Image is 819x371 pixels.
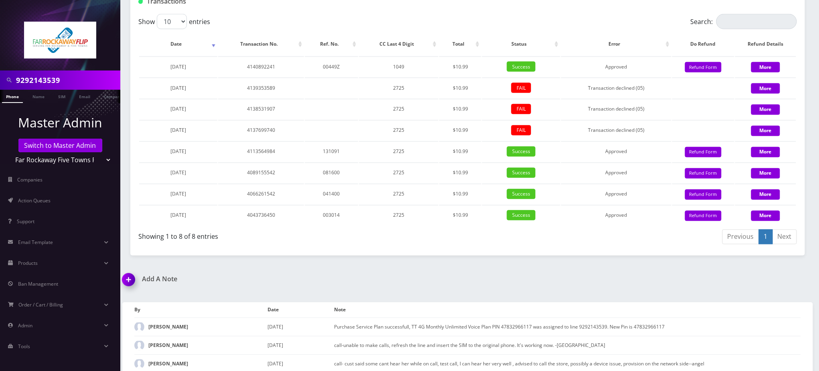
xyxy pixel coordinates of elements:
[751,168,780,179] button: More
[54,90,69,102] a: SIM
[685,211,722,222] button: Refund Form
[170,169,186,176] span: [DATE]
[439,163,481,183] td: $10.99
[359,205,438,226] td: 2725
[722,230,759,244] a: Previous
[218,56,304,77] td: 4140892241
[507,168,535,178] span: Success
[439,56,481,77] td: $10.99
[18,343,30,350] span: Tools
[218,78,304,98] td: 4139353589
[561,56,671,77] td: Approved
[122,276,462,283] a: Add A Note
[170,148,186,155] span: [DATE]
[507,210,535,220] span: Success
[305,205,358,226] td: 003014
[561,141,671,162] td: Approved
[751,83,780,94] button: More
[759,230,773,244] a: 1
[439,120,481,141] td: $10.99
[170,212,186,219] span: [DATE]
[561,184,671,204] td: Approved
[685,168,722,179] button: Refund Form
[561,99,671,119] td: Transaction declined (05)
[561,120,671,141] td: Transaction declined (05)
[511,125,531,135] span: FAIL
[18,139,102,152] a: Switch to Master Admin
[439,184,481,204] td: $10.99
[305,163,358,183] td: 081600
[359,163,438,183] td: 2725
[751,211,780,221] button: More
[218,99,304,119] td: 4138531907
[735,32,797,56] th: Refund Details
[359,184,438,204] td: 2725
[305,32,358,56] th: Ref. No.: activate to sort column ascending
[359,56,438,77] td: 1049
[359,120,438,141] td: 2725
[18,176,43,183] span: Companies
[218,120,304,141] td: 4137699740
[170,127,186,134] span: [DATE]
[100,90,127,102] a: Company
[751,126,780,136] button: More
[18,322,32,329] span: Admin
[75,90,94,102] a: Email
[218,205,304,226] td: 4043736450
[138,14,210,29] label: Show entries
[751,190,780,200] button: More
[685,147,722,158] button: Refund Form
[359,78,438,98] td: 2725
[305,184,358,204] td: 041400
[18,280,58,287] span: Ban Management
[2,90,23,103] a: Phone
[170,106,186,113] span: [DATE]
[685,62,722,73] button: Refund Form
[218,184,304,204] td: 4066261542
[28,90,49,102] a: Name
[24,22,96,58] img: Far Rockaway Five Towns Flip
[148,324,188,331] strong: [PERSON_NAME]
[561,32,671,56] th: Error: activate to sort column ascending
[482,32,560,56] th: Status: activate to sort column ascending
[716,14,797,29] input: Search:
[305,56,358,77] td: 00449Z
[511,104,531,114] span: FAIL
[561,163,671,183] td: Approved
[218,141,304,162] td: 4113564984
[334,318,801,336] td: Purchase Service Plan successfull, TT 4G Monthly Unlimited Voice Plan PIN 47832966117 was assigne...
[751,105,780,115] button: More
[305,141,358,162] td: 131091
[507,62,535,72] span: Success
[334,302,801,318] th: Note
[511,83,531,93] span: FAIL
[772,230,797,244] a: Next
[170,85,186,91] span: [DATE]
[359,141,438,162] td: 2725
[18,197,51,204] span: Action Queues
[507,189,535,199] span: Success
[218,32,304,56] th: Transaction No.: activate to sort column ascending
[359,99,438,119] td: 2725
[439,78,481,98] td: $10.99
[685,190,722,200] button: Refund Form
[134,302,268,318] th: By
[218,163,304,183] td: 4089155542
[561,205,671,226] td: Approved
[439,32,481,56] th: Total: activate to sort column ascending
[751,147,780,157] button: More
[691,14,797,29] label: Search:
[16,73,118,88] input: Search in Company
[148,342,188,349] strong: [PERSON_NAME]
[18,260,38,266] span: Products
[439,99,481,119] td: $10.99
[170,63,186,70] span: [DATE]
[439,205,481,226] td: $10.99
[268,336,334,355] td: [DATE]
[439,141,481,162] td: $10.99
[19,301,63,308] span: Order / Cart / Billing
[334,336,801,355] td: call-unable to make calls, refresh the line and insert the SIM to the original phone. It's workin...
[138,229,462,242] div: Showing 1 to 8 of 8 entries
